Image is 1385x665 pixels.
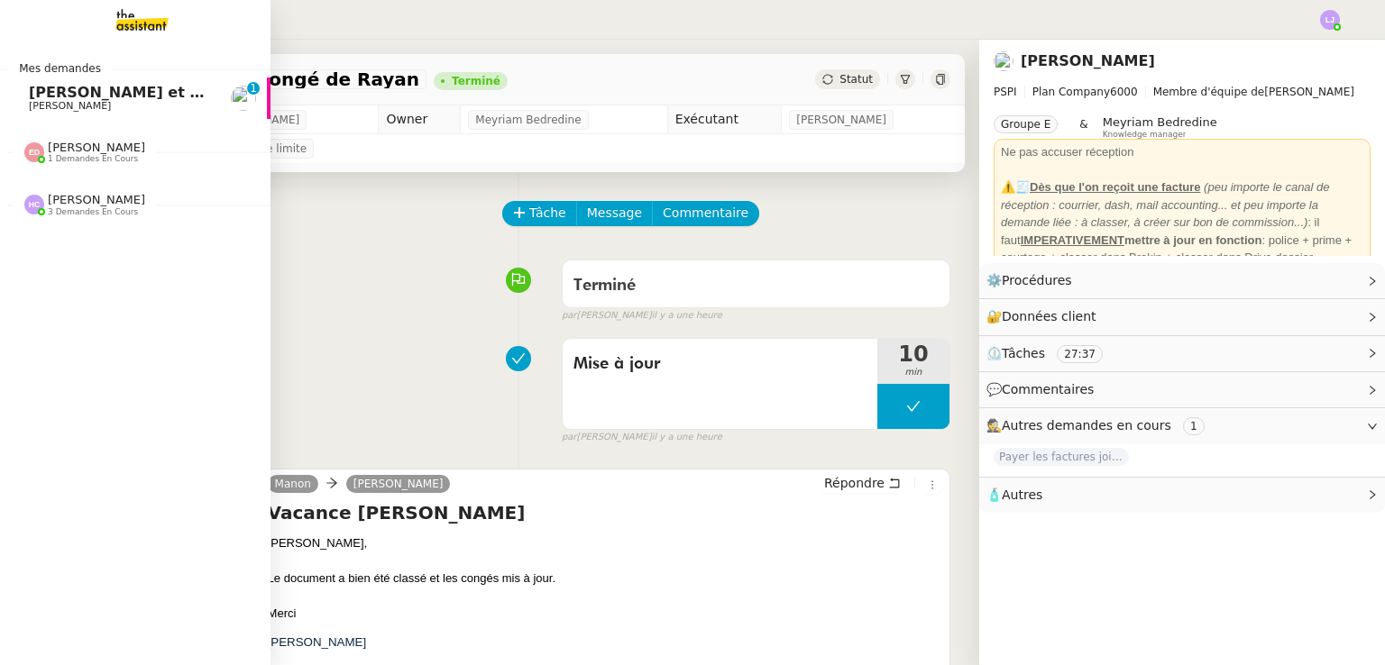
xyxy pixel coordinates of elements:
img: users%2FC0n4RBXzEbUC5atUgsP2qpDRH8u1%2Favatar%2F48114808-7f8b-4f9a-89ba-6a29867a11d8 [994,51,1014,71]
span: Mes demandes [8,59,112,77]
div: ⏲️Tâches 27:37 [979,336,1385,371]
img: svg [24,195,44,214]
span: ⚙️ [986,270,1080,291]
button: Message [576,201,653,226]
button: Tâche [502,201,577,226]
nz-tag: 27:37 [1057,345,1103,363]
u: Dès que l'on reçoit une facture [1030,180,1200,194]
div: Terminé [452,76,500,87]
nz-tag: Groupe E [994,115,1058,133]
span: 10 [877,343,949,365]
span: [PERSON_NAME] et relancez les impayés chez [PERSON_NAME] [29,84,540,101]
span: [PERSON_NAME] [29,100,111,112]
span: [PERSON_NAME] [48,141,145,154]
td: Owner [379,105,461,134]
span: & [1079,115,1087,139]
p: 1 [250,82,257,98]
span: il y a une heure [652,430,722,445]
span: 3 demandes en cours [48,207,138,217]
app-user-label: Knowledge manager [1103,115,1217,139]
div: 🔐Données client [979,299,1385,334]
div: ⚙️Procédures [979,263,1385,298]
span: PSPI [994,86,1017,98]
div: ⚠️🧾 : il faut : police + prime + courtage + classer dans Brokin + classer dans Drive dossier Fact... [1001,178,1363,284]
small: [PERSON_NAME] [562,308,722,323]
span: Procédures [1002,273,1072,287]
u: IMPERATIVEMENT [1021,233,1124,247]
span: Tâches [1002,346,1045,360]
span: 💬 [986,382,1102,396]
a: [PERSON_NAME] [346,476,451,492]
a: [PERSON_NAME] [1021,52,1155,69]
span: il y a une heure [652,308,722,323]
span: Données client [1002,309,1096,323]
span: min [877,365,949,380]
span: Membre d'équipe de [1153,86,1265,98]
td: Exécutant [667,105,782,134]
span: Knowledge manager [1103,130,1187,140]
span: Terminé [573,278,636,294]
div: 🧴Autres [979,478,1385,513]
span: Autres [1002,487,1042,502]
div: [PERSON_NAME], [268,534,942,552]
span: Meyriam Bedredine [475,111,581,129]
span: Statut [839,73,873,86]
span: Tâche [529,203,566,223]
span: [PERSON_NAME] [994,83,1371,101]
span: Autres demandes en cours [1002,418,1171,433]
div: Merci [268,605,942,623]
div: 💬Commentaires [979,372,1385,407]
div: Le document a bien été classé et les congés mis à jour. [268,569,942,588]
span: Commentaires [1002,382,1094,396]
span: ⏲️ [986,346,1118,360]
img: svg [24,142,44,162]
span: [PERSON_NAME] [48,193,145,206]
span: Message [587,203,642,223]
small: [PERSON_NAME] [562,430,722,445]
button: Commentaire [652,201,759,226]
img: svg [1320,10,1340,30]
span: Plan Company [1032,86,1110,98]
span: 🔐 [986,306,1104,327]
span: [PERSON_NAME] [268,635,367,649]
em: (peu importe le canal de réception : courrier, dash, mail accounting... et peu importe la demande... [1001,180,1330,229]
span: 1 demandes en cours [48,154,138,164]
span: par [562,308,577,323]
span: 6000 [1110,86,1138,98]
span: 🕵️ [986,418,1212,433]
nz-badge-sup: 1 [247,82,260,95]
div: Ne pas accuser réception [1001,143,1363,161]
span: Répondre [824,474,885,492]
span: Payer les factures jointes [994,448,1129,466]
span: Commentaire [663,203,748,223]
span: par [562,430,577,445]
strong: mettre à jour en fonction [1021,233,1262,247]
span: Meyriam Bedredine [1103,115,1217,129]
span: 🧴 [986,487,1042,502]
nz-tag: 1 [1183,417,1205,435]
button: Répondre [818,473,907,493]
img: users%2FNmPW3RcGagVdwlUj0SIRjiM8zA23%2Favatar%2Fb3e8f68e-88d8-429d-a2bd-00fb6f2d12db [231,86,256,111]
div: 🕵️Autres demandes en cours 1 [979,408,1385,443]
h4: Vacance [PERSON_NAME] [268,500,942,525]
span: [PERSON_NAME] [796,111,886,129]
a: Manon [268,476,318,492]
span: Mise à jour [573,351,867,378]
